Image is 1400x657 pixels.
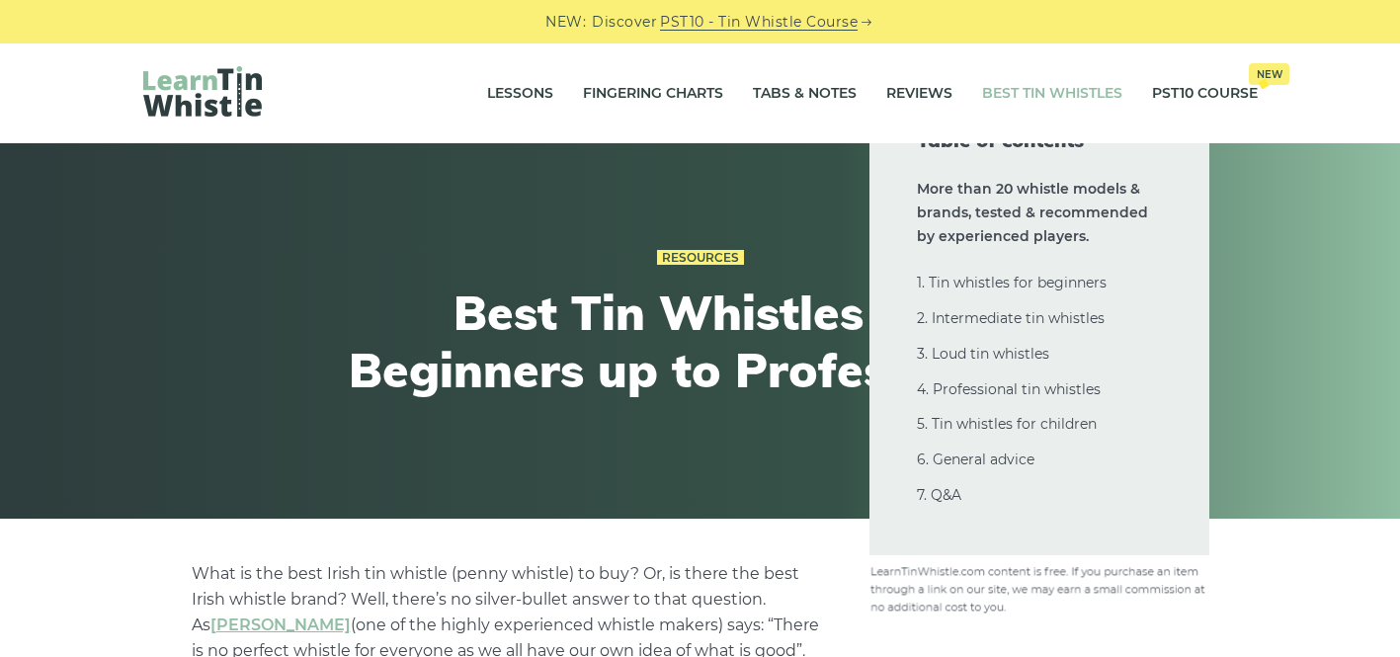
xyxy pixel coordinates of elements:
[917,274,1107,291] a: 1. Tin whistles for beginners
[982,69,1122,119] a: Best Tin Whistles
[917,345,1049,363] a: 3. Loud tin whistles
[583,69,723,119] a: Fingering Charts
[753,69,857,119] a: Tabs & Notes
[1152,69,1258,119] a: PST10 CourseNew
[210,616,351,634] a: undefined (opens in a new tab)
[917,451,1034,468] a: 6. General advice
[886,69,952,119] a: Reviews
[337,285,1064,398] h1: Best Tin Whistles for Beginners up to Professionals
[917,309,1105,327] a: 2. Intermediate tin whistles
[869,561,1209,615] img: disclosure
[917,415,1097,433] a: 5. Tin whistles for children
[657,250,744,266] a: Resources
[917,380,1101,398] a: 4. Professional tin whistles
[917,180,1148,245] strong: More than 20 whistle models & brands, tested & recommended by experienced players.
[1249,63,1289,85] span: New
[143,66,262,117] img: LearnTinWhistle.com
[487,69,553,119] a: Lessons
[917,486,961,504] a: 7. Q&A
